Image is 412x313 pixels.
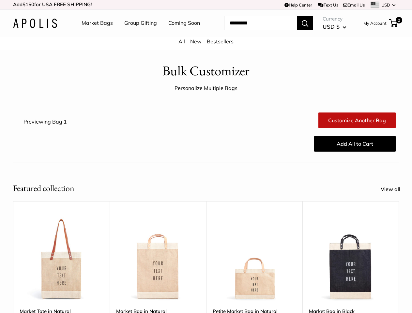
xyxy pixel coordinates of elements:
img: Market Bag in Natural [116,217,200,301]
img: Market Bag in Black [309,217,392,301]
div: Personalize Multiple Bags [175,83,237,93]
span: 0 [396,17,402,23]
a: 0 [389,19,398,27]
input: Search... [224,16,297,30]
a: Group Gifting [124,18,157,28]
a: Help Center [284,2,312,7]
span: USD [381,2,390,7]
button: Search [297,16,313,30]
a: All [178,38,185,45]
a: Customize Another Bag [318,112,396,128]
img: description_Make it yours with custom printed text. [20,217,103,301]
span: Previewing Bag 1 [23,118,67,125]
a: Text Us [318,2,338,7]
button: Add All to Cart [314,136,396,152]
a: View all [381,185,407,194]
h2: Featured collection [13,182,74,195]
a: My Account [363,19,387,27]
a: Email Us [343,2,365,7]
a: Market Bag in BlackMarket Bag in Black [309,217,392,301]
a: Coming Soon [168,18,200,28]
span: Currency [323,14,346,23]
a: New [190,38,202,45]
span: USD $ [323,23,340,30]
img: Apolis [13,19,57,28]
a: Market Bag in NaturalMarket Bag in Natural [116,217,200,301]
a: Market Bags [82,18,113,28]
a: Bestsellers [207,38,234,45]
button: USD $ [323,22,346,32]
img: Petite Market Bag in Natural [213,217,296,301]
a: description_Make it yours with custom printed text.description_The Original Market bag in its 4 n... [20,217,103,301]
a: Petite Market Bag in Naturaldescription_Effortless style that elevates every moment [213,217,296,301]
span: $150 [23,1,34,7]
h1: Bulk Customizer [162,61,250,81]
